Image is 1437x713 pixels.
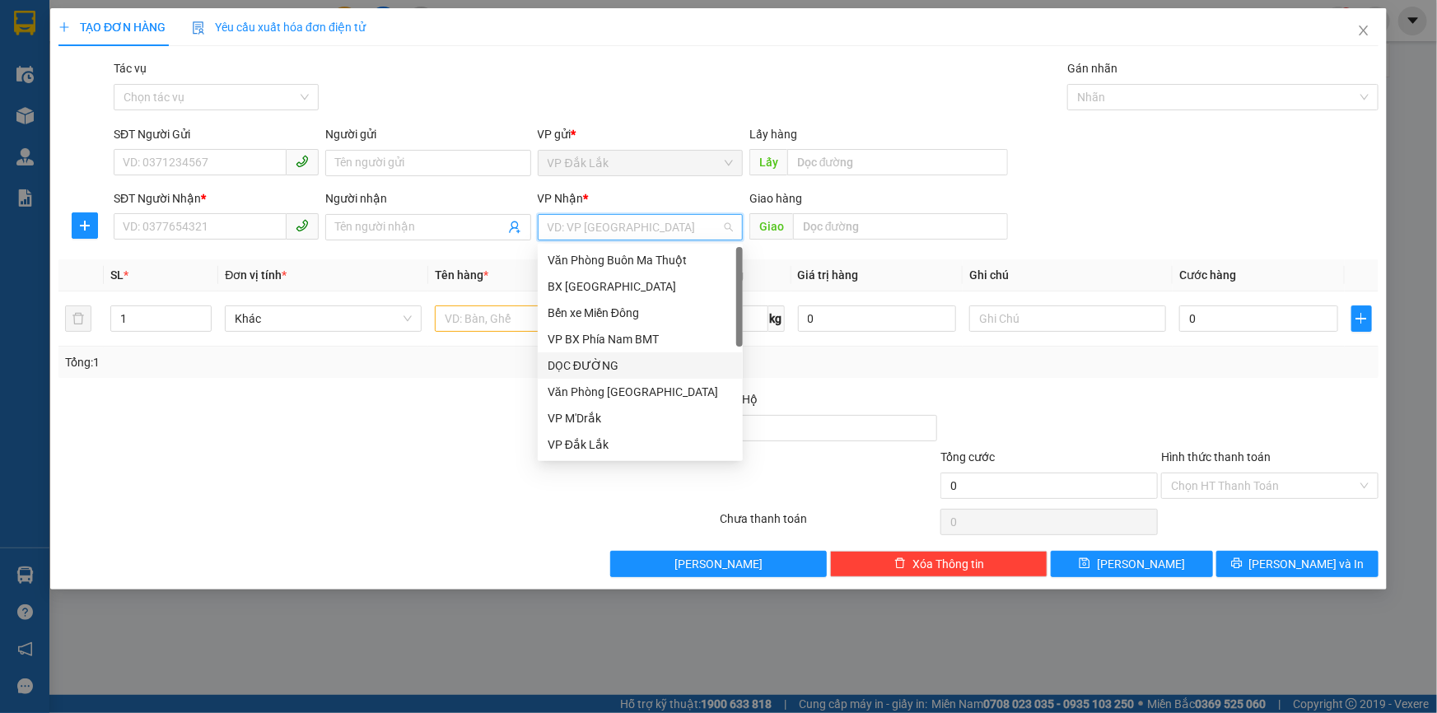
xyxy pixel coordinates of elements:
span: [PERSON_NAME] và In [1249,555,1365,573]
div: VP M'Drắk [538,405,743,431]
div: VP gửi [538,125,743,143]
span: VP Đắk Lắk [548,151,733,175]
div: VP BX Phía Nam BMT [548,330,733,348]
span: Tên hàng [435,268,488,282]
span: Xóa Thông tin [912,555,984,573]
input: Dọc đường [787,149,1008,175]
div: DỌC ĐƯỜNG [548,356,733,375]
span: user-add [508,221,521,234]
label: Gán nhãn [1067,62,1117,75]
div: SĐT Người Gửi [114,125,319,143]
span: Đơn vị tính [225,268,287,282]
div: VP Đắk Lắk [538,431,743,458]
label: Hình thức thanh toán [1161,450,1271,464]
span: VP Nhận [538,192,584,205]
span: [PERSON_NAME] [1097,555,1185,573]
input: Dọc đường [793,213,1008,240]
button: plus [72,212,98,239]
button: Close [1341,8,1387,54]
input: Ghi Chú [969,305,1166,332]
div: Bến xe Miền Đông [548,304,733,322]
button: deleteXóa Thông tin [830,551,1047,577]
input: 0 [798,305,957,332]
input: VD: Bàn, Ghế [435,305,632,332]
span: Giao hàng [749,192,802,205]
span: Yêu cầu xuất hóa đơn điện tử [192,21,366,34]
button: save[PERSON_NAME] [1051,551,1213,577]
span: [PERSON_NAME] [674,555,763,573]
span: SL [110,268,124,282]
div: SĐT Người Nhận [114,189,319,207]
span: Khác [235,306,412,331]
button: delete [65,305,91,332]
div: VP M'Drắk [548,409,733,427]
img: icon [192,21,205,35]
span: delete [894,557,906,571]
span: plus [58,21,70,33]
span: save [1079,557,1090,571]
span: plus [72,219,97,232]
div: VP Đắk Lắk [548,436,733,454]
button: [PERSON_NAME] [610,551,828,577]
div: Văn Phòng Buôn Ma Thuột [548,251,733,269]
div: Người gửi [325,125,530,143]
div: DỌC ĐƯỜNG [538,352,743,379]
span: TẠO ĐƠN HÀNG [58,21,166,34]
span: close [1357,24,1370,37]
span: Tổng cước [940,450,995,464]
div: Người nhận [325,189,530,207]
button: printer[PERSON_NAME] và In [1216,551,1379,577]
div: Chưa thanh toán [719,510,940,538]
button: plus [1351,305,1372,332]
div: BX Tây Ninh [538,273,743,300]
span: phone [296,155,309,168]
span: Giao [749,213,793,240]
th: Ghi chú [963,259,1173,291]
span: printer [1231,557,1243,571]
div: BX [GEOGRAPHIC_DATA] [548,277,733,296]
div: Văn Phòng [GEOGRAPHIC_DATA] [548,383,733,401]
div: Bến xe Miền Đông [538,300,743,326]
div: Tổng: 1 [65,353,555,371]
span: kg [768,305,785,332]
label: Tác vụ [114,62,147,75]
span: Lấy [749,149,787,175]
span: Giá trị hàng [798,268,859,282]
span: Cước hàng [1179,268,1236,282]
span: Lấy hàng [749,128,797,141]
div: Văn Phòng Buôn Ma Thuột [538,247,743,273]
div: Văn Phòng Tân Phú [538,379,743,405]
span: phone [296,219,309,232]
div: VP BX Phía Nam BMT [538,326,743,352]
span: plus [1352,312,1371,325]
